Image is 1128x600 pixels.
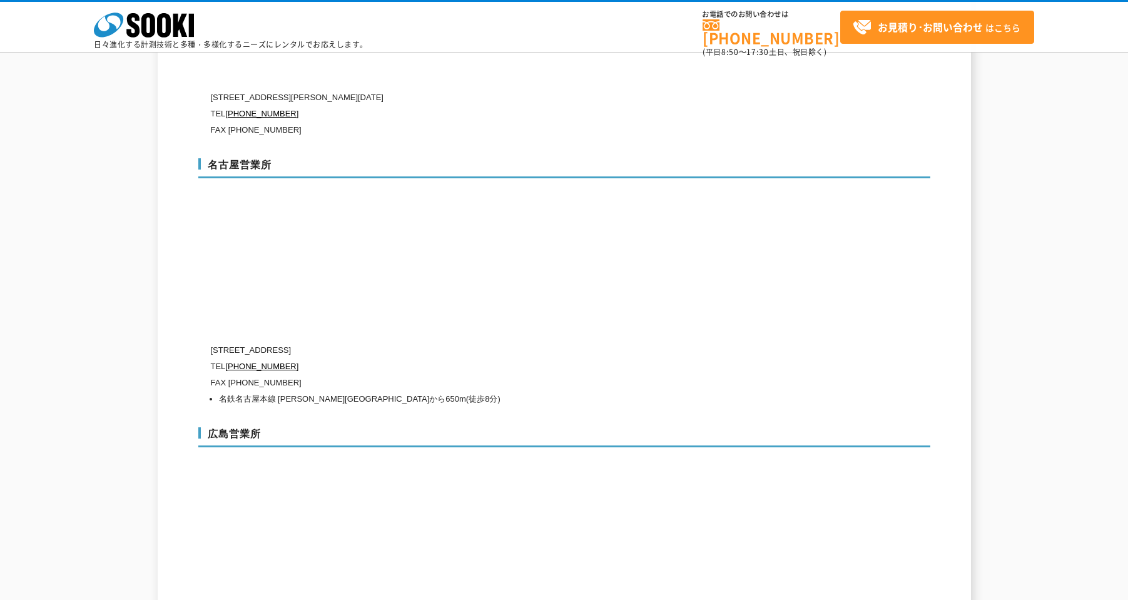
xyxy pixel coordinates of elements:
strong: お見積り･お問い合わせ [878,19,983,34]
a: [PHONE_NUMBER] [703,19,840,45]
a: [PHONE_NUMBER] [225,109,298,118]
p: TEL [211,358,811,375]
span: 17:30 [746,46,769,58]
h3: 広島営業所 [198,427,930,447]
p: [STREET_ADDRESS] [211,342,811,358]
p: 日々進化する計測技術と多種・多様化するニーズにレンタルでお応えします。 [94,41,368,48]
a: お見積り･お問い合わせはこちら [840,11,1034,44]
span: はこちら [853,18,1020,37]
p: FAX [PHONE_NUMBER] [211,375,811,391]
p: TEL [211,106,811,122]
li: 名鉄名古屋本線 [PERSON_NAME][GEOGRAPHIC_DATA]から650m(徒歩8分) [219,391,811,407]
p: FAX [PHONE_NUMBER] [211,122,811,138]
span: お電話でのお問い合わせは [703,11,840,18]
a: [PHONE_NUMBER] [225,362,298,371]
p: [STREET_ADDRESS][PERSON_NAME][DATE] [211,89,811,106]
span: 8:50 [721,46,739,58]
span: (平日 ～ 土日、祝日除く) [703,46,826,58]
h3: 名古屋営業所 [198,158,930,178]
